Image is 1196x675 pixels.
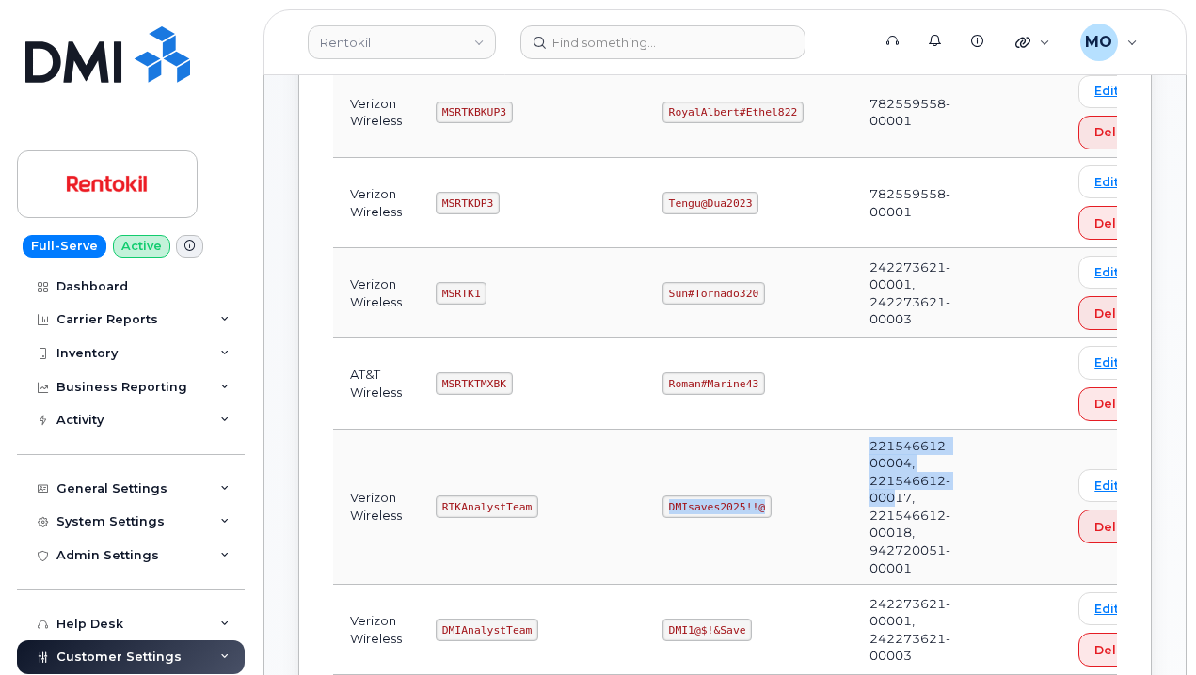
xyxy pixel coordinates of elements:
[436,192,500,214] code: MSRTKDP3
[436,282,486,305] code: MSRTK1
[1094,395,1138,413] span: Delete
[662,619,752,641] code: DMI1@$!&Save
[436,372,513,395] code: MSRTKTMXBK
[1114,593,1182,661] iframe: Messenger Launcher
[1067,24,1151,61] div: Mark Oyekunie
[1078,592,1135,625] a: Edit
[333,158,419,248] td: Verizon Wireless
[308,25,496,59] a: Rentokil
[1078,469,1135,502] a: Edit
[436,619,538,641] code: DMIAnalystTeam
[662,495,772,518] code: DMIsaves2025!!@
[662,102,804,124] code: RoyalAlbert#Ethel822
[853,68,991,158] td: 782559558-00001
[1078,256,1135,289] a: Edit
[1094,305,1138,322] span: Delete
[1078,116,1154,149] button: Delete
[520,25,805,59] input: Find something...
[662,192,758,214] code: Tengu@Dua2023
[1078,510,1154,543] button: Delete
[1002,24,1063,61] div: Quicklinks
[1094,214,1138,232] span: Delete
[436,102,513,124] code: MSRTKBKUP3
[1078,387,1154,421] button: Delete
[1078,346,1135,379] a: Edit
[1085,31,1112,54] span: MO
[853,585,991,675] td: 242273621-00001, 242273621-00003
[662,282,765,305] code: Sun#Tornado320
[853,430,991,586] td: 221546612-00004, 221546612-00017, 221546612-00018, 942720051-00001
[333,430,419,586] td: Verizon Wireless
[1078,165,1135,198] a: Edit
[333,338,419,429] td: AT&T Wireless
[1078,206,1154,240] button: Delete
[1078,633,1154,667] button: Delete
[662,372,765,395] code: Roman#Marine43
[1094,641,1138,659] span: Delete
[333,248,419,338] td: Verizon Wireless
[853,158,991,248] td: 782559558-00001
[853,248,991,338] td: 242273621-00001, 242273621-00003
[1078,296,1154,330] button: Delete
[1094,518,1138,536] span: Delete
[1078,75,1135,108] a: Edit
[1094,123,1138,141] span: Delete
[333,585,419,675] td: Verizon Wireless
[333,68,419,158] td: Verizon Wireless
[436,495,538,518] code: RTKAnalystTeam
